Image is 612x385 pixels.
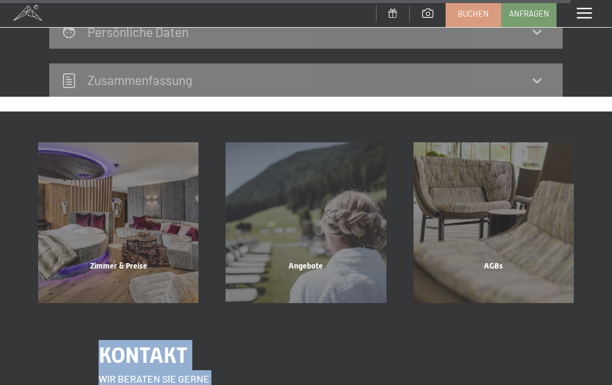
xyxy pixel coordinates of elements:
[288,261,323,270] span: Angebote
[502,1,556,26] a: Anfragen
[90,261,147,270] span: Zimmer & Preise
[484,261,503,270] span: AGBs
[458,8,489,19] span: Buchen
[446,1,500,26] a: Buchen
[99,373,210,384] span: Wir beraten Sie gerne
[99,342,187,368] span: Kontakt
[400,142,587,302] a: Buchung AGBs
[509,8,549,19] span: Anfragen
[88,24,189,39] h2: Persönliche Daten
[25,142,212,302] a: Buchung Zimmer & Preise
[88,72,192,87] h2: Zusammen­fassung
[212,142,399,302] a: Buchung Angebote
